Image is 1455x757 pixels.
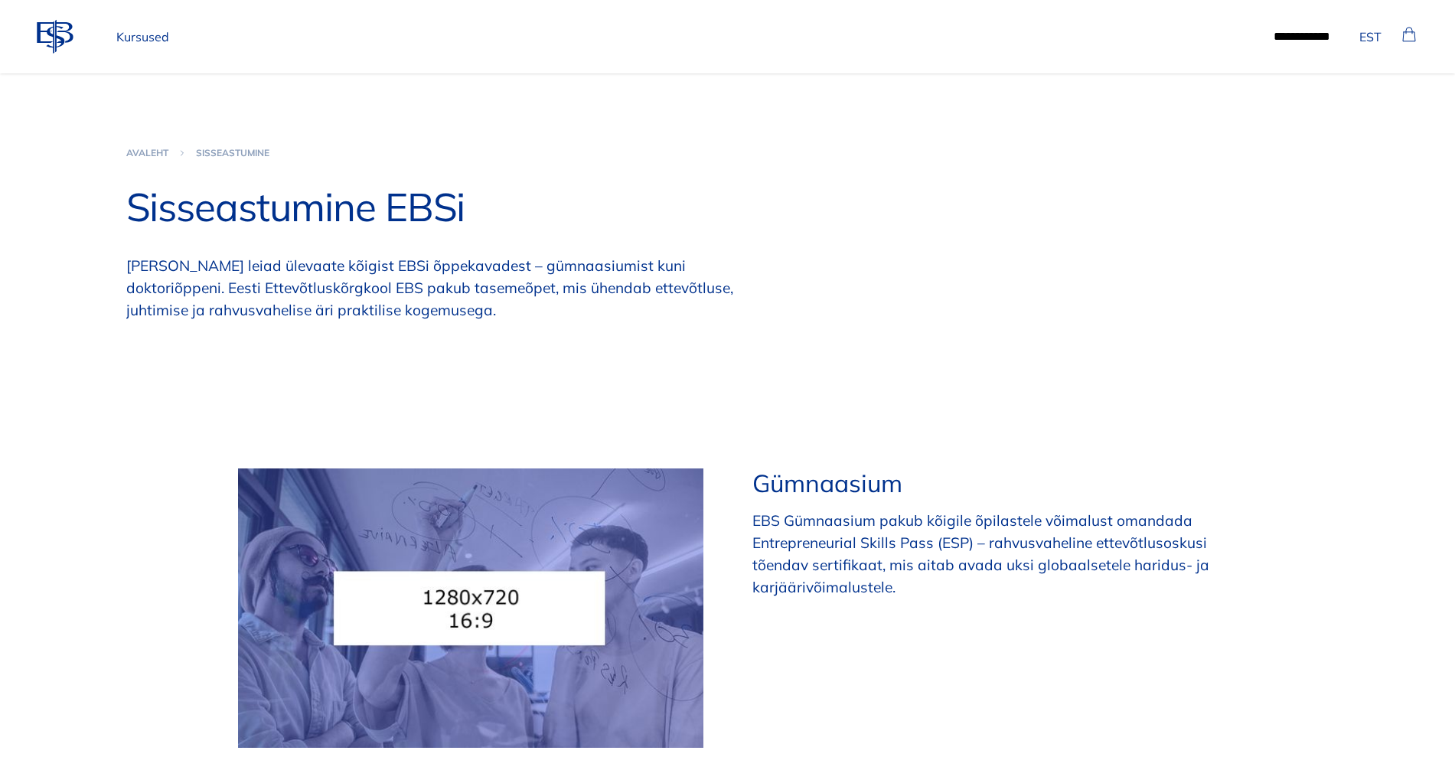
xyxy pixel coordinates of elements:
[1353,21,1388,52] button: EST
[126,184,1378,230] h1: Sisseastumine EBSi
[752,510,1218,598] p: EBS Gümnaasium pakub kõigile õpilastele võimalust omandada Entrepreneurial Skills Pass (ESP) – ra...
[126,147,168,159] a: Avaleht
[752,468,1218,498] h2: Gümnaasium
[238,468,703,748] img: placeholder image
[126,255,777,321] p: [PERSON_NAME] leiad ülevaate kõigist EBSi õppekavadest – gümnaasiumist kuni doktoriõppeni. Eesti ...
[196,147,269,159] a: Sisseastumine
[110,21,175,52] a: Kursused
